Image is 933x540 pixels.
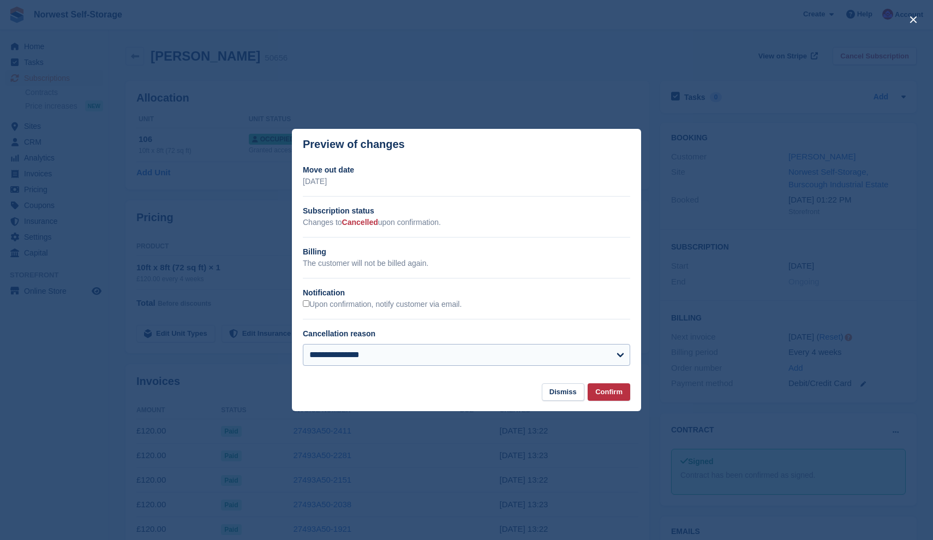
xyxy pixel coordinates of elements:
button: close [905,11,922,28]
p: The customer will not be billed again. [303,258,630,269]
p: Changes to upon confirmation. [303,217,630,228]
label: Cancellation reason [303,329,375,338]
h2: Subscription status [303,205,630,217]
span: Cancelled [342,218,378,227]
button: Confirm [588,383,630,401]
p: [DATE] [303,176,630,187]
button: Dismiss [542,383,584,401]
p: Preview of changes [303,138,405,151]
h2: Notification [303,287,630,299]
h2: Billing [303,246,630,258]
label: Upon confirmation, notify customer via email. [303,300,462,310]
input: Upon confirmation, notify customer via email. [303,300,309,307]
h2: Move out date [303,164,630,176]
